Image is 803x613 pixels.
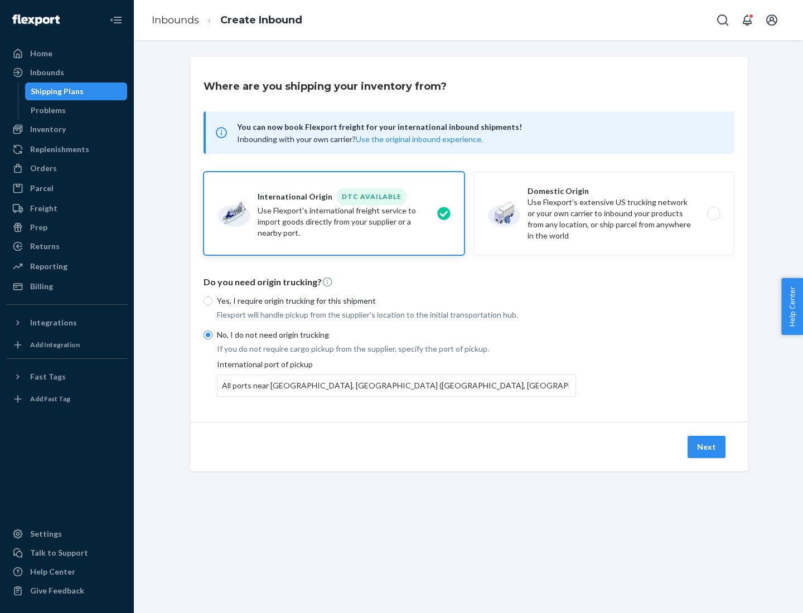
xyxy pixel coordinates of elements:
[7,200,127,217] a: Freight
[217,359,576,397] div: International port of pickup
[12,14,60,26] img: Flexport logo
[30,124,66,135] div: Inventory
[237,134,483,144] span: Inbounding with your own carrier?
[761,9,783,31] button: Open account menu
[30,566,75,577] div: Help Center
[204,79,447,94] h3: Where are you shipping your inventory from?
[30,281,53,292] div: Billing
[7,64,127,81] a: Inbounds
[30,547,88,558] div: Talk to Support
[30,67,64,78] div: Inbounds
[30,144,89,155] div: Replenishments
[217,329,576,340] p: No, I do not need origin trucking
[30,394,70,403] div: Add Fast Tag
[30,203,57,214] div: Freight
[30,585,84,596] div: Give Feedback
[204,276,734,289] p: Do you need origin trucking?
[217,295,576,306] p: Yes, I require origin trucking for this shipment
[7,218,127,236] a: Prep
[217,309,576,320] p: Flexport will handle pickup from the supplier's location to the initial transportation hub.
[7,336,127,354] a: Add Integration
[30,222,47,233] div: Prep
[30,261,67,272] div: Reporting
[204,330,212,339] input: No, I do not need origin trucking
[30,371,66,382] div: Fast Tags
[7,45,127,62] a: Home
[152,14,199,26] a: Inbounds
[7,140,127,158] a: Replenishments
[31,105,66,116] div: Problems
[30,183,54,194] div: Parcel
[7,257,127,275] a: Reporting
[7,525,127,543] a: Settings
[781,278,803,335] button: Help Center
[7,390,127,408] a: Add Fast Tag
[30,48,52,59] div: Home
[712,9,734,31] button: Open Search Box
[7,582,127,600] button: Give Feedback
[30,340,80,349] div: Add Integration
[143,4,311,37] ol: breadcrumbs
[31,86,84,97] div: Shipping Plans
[25,82,128,100] a: Shipping Plans
[7,563,127,581] a: Help Center
[7,368,127,386] button: Fast Tags
[220,14,302,26] a: Create Inbound
[7,120,127,138] a: Inventory
[25,101,128,119] a: Problems
[7,159,127,177] a: Orders
[7,314,127,332] button: Integrations
[356,134,483,145] button: Use the original inbound experience.
[204,296,212,305] input: Yes, I require origin trucking for this shipment
[30,241,60,252] div: Returns
[30,528,62,539] div: Settings
[217,343,576,354] p: If you do not require cargo pickup from the supplier, specify the port of pickup.
[237,120,721,134] span: You can now book Flexport freight for your international inbound shipments!
[7,544,127,562] a: Talk to Support
[7,278,127,295] a: Billing
[30,317,77,328] div: Integrations
[7,179,127,197] a: Parcel
[30,163,57,174] div: Orders
[105,9,127,31] button: Close Navigation
[7,237,127,255] a: Returns
[688,436,725,458] button: Next
[736,9,758,31] button: Open notifications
